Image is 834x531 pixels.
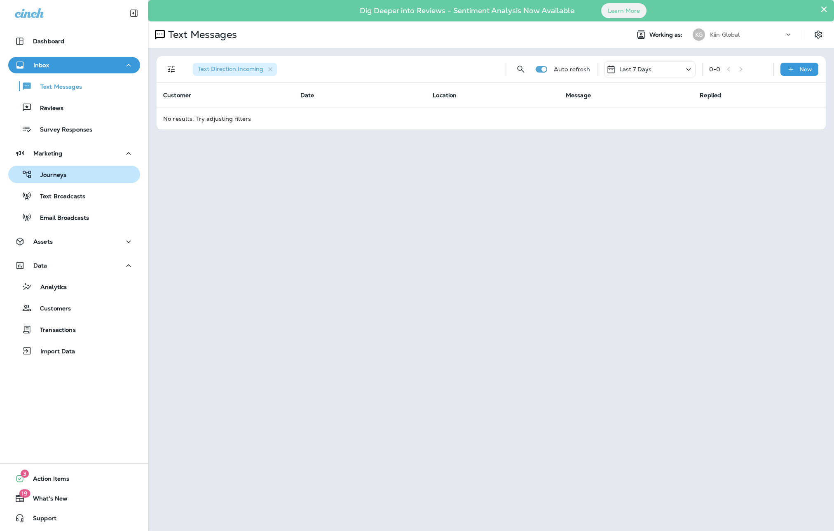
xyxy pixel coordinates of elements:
button: Dashboard [8,33,140,49]
span: Working as: [649,31,684,38]
span: Date [300,92,314,99]
div: Text Direction:Incoming [193,63,277,76]
button: Close [820,2,828,16]
button: Survey Responses [8,120,140,138]
p: Survey Responses [32,126,92,134]
div: KG [693,28,705,41]
button: Transactions [8,321,140,338]
button: Search Messages [513,61,529,78]
p: Analytics [32,284,67,291]
span: 3 [21,470,29,478]
button: Data [8,257,140,274]
button: Inbox [8,57,140,73]
p: Transactions [32,327,76,334]
button: Analytics [8,278,140,295]
button: Reviews [8,99,140,116]
p: Journeys [32,172,66,179]
button: Customers [8,299,140,317]
button: 19What's New [8,490,140,507]
span: Replied [700,92,721,99]
p: Auto refresh [554,66,590,73]
button: Text Messages [8,78,140,95]
button: Journeys [8,166,140,183]
p: Text Messages [165,28,237,41]
p: Assets [33,238,53,245]
p: Last 7 Days [619,66,652,73]
span: What's New [25,495,68,505]
p: Dig Deeper into Reviews - Sentiment Analysis Now Available [336,9,598,12]
button: Assets [8,233,140,250]
p: New [799,66,812,73]
button: Import Data [8,342,140,359]
p: Data [33,262,47,269]
div: 0 - 0 [709,66,720,73]
p: Marketing [33,150,62,157]
p: Inbox [33,62,49,68]
span: 19 [19,489,30,498]
button: Text Broadcasts [8,187,140,204]
td: No results. Try adjusting filters [157,108,826,129]
p: Email Broadcasts [32,214,89,222]
p: Text Messages [32,83,82,91]
p: Dashboard [33,38,64,45]
button: Collapse Sidebar [122,5,145,21]
button: Marketing [8,145,140,162]
button: Email Broadcasts [8,209,140,226]
button: Filters [163,61,180,78]
p: Customers [32,305,71,313]
span: Action Items [25,475,69,485]
button: 3Action Items [8,470,140,487]
span: Support [25,515,56,525]
button: Support [8,510,140,526]
p: Text Broadcasts [32,193,85,201]
span: Location [433,92,457,99]
span: Message [566,92,591,99]
span: Customer [163,92,191,99]
button: Learn More [601,3,647,18]
button: Settings [811,27,826,42]
p: Import Data [32,348,75,356]
p: Reviews [32,105,63,113]
p: Kiin Global [710,31,740,38]
span: Text Direction : Incoming [198,65,263,73]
